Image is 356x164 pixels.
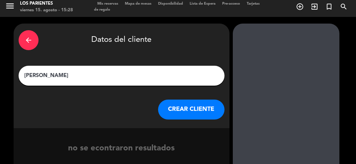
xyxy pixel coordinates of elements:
[5,1,15,13] button: menu
[94,2,122,6] span: Mis reservas
[122,2,155,6] span: Mapa de mesas
[296,3,304,11] i: add_circle_outline
[5,1,15,11] i: menu
[155,2,186,6] span: Disponibilidad
[25,36,33,44] i: arrow_back
[186,2,219,6] span: Lista de Espera
[14,142,229,155] div: no se econtraron resultados
[20,7,73,14] div: viernes 15. agosto - 15:28
[20,0,73,7] div: Los Parientes
[24,71,220,80] input: Escriba nombre, correo electrónico o número de teléfono...
[311,3,318,11] i: exit_to_app
[158,100,224,120] button: CREAR CLIENTE
[325,3,333,11] i: turned_in_not
[19,29,224,52] div: Datos del cliente
[219,2,243,6] span: Pre-acceso
[340,3,348,11] i: search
